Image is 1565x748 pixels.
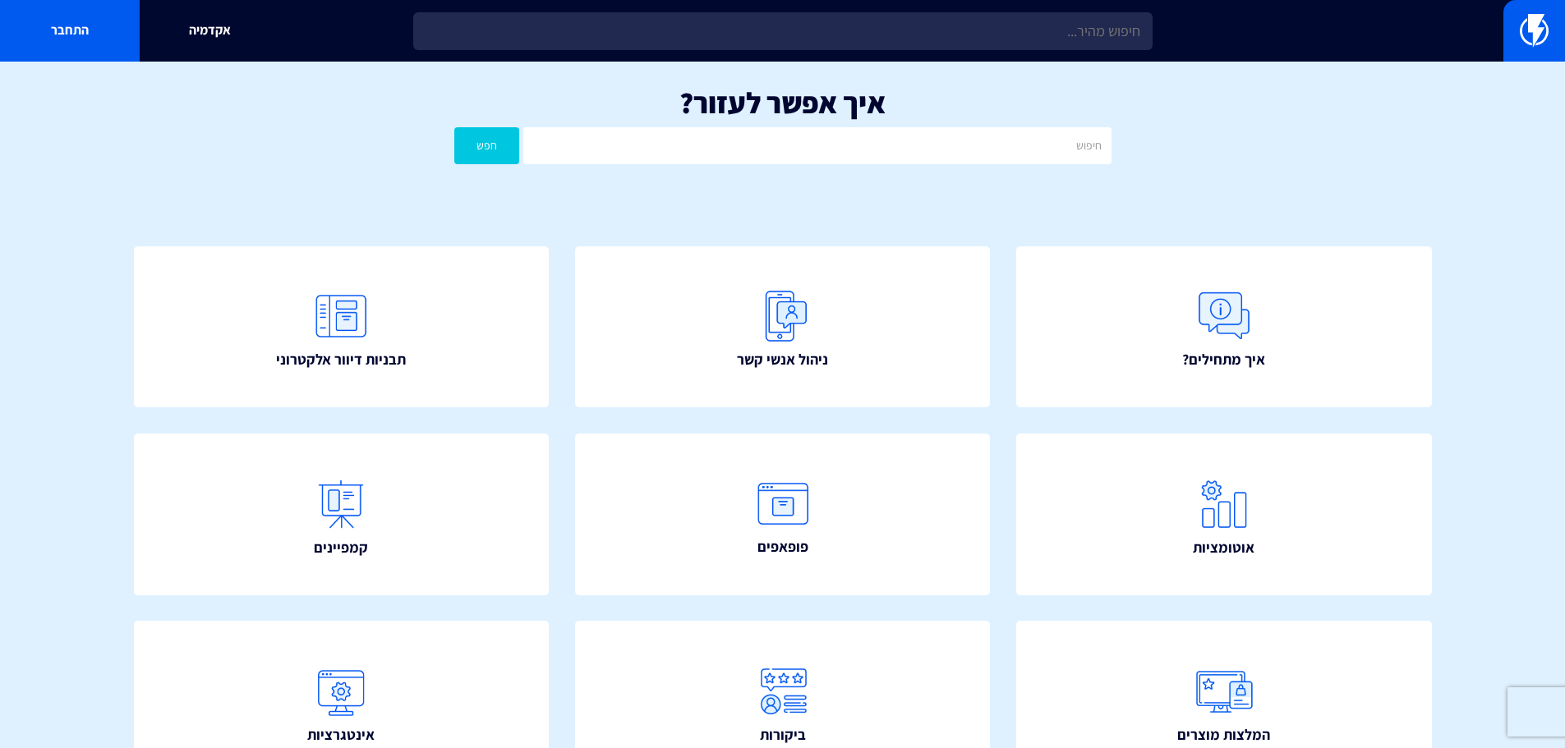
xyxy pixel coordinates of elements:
span: אינטגרציות [307,724,375,746]
input: חיפוש מהיר... [413,12,1153,50]
a: אוטומציות [1016,434,1432,595]
span: פופאפים [757,536,808,558]
a: תבניות דיוור אלקטרוני [134,246,550,408]
button: חפש [454,127,520,164]
span: קמפיינים [314,537,368,558]
a: איך מתחילים? [1016,246,1432,408]
span: ניהול אנשי קשר [737,349,828,370]
span: איך מתחילים? [1182,349,1265,370]
h1: איך אפשר לעזור? [25,86,1540,119]
span: ביקורות [760,724,806,746]
span: אוטומציות [1193,537,1254,558]
a: קמפיינים [134,434,550,595]
span: תבניות דיוור אלקטרוני [276,349,406,370]
a: ניהול אנשי קשר [575,246,991,408]
a: פופאפים [575,434,991,595]
input: חיפוש [523,127,1111,164]
span: המלצות מוצרים [1177,724,1270,746]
